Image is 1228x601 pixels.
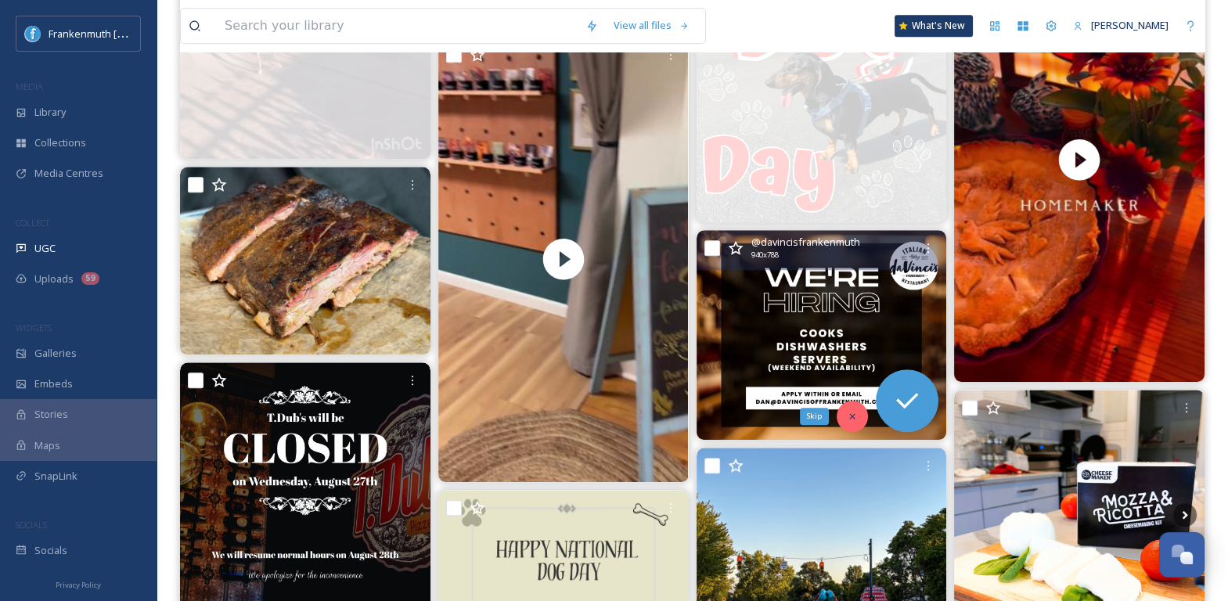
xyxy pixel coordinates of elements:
span: Frankenmuth [US_STATE] [49,26,167,41]
span: Library [34,105,66,120]
span: Maps [34,438,60,453]
span: MEDIA [16,81,43,92]
span: Media Centres [34,166,103,181]
span: Collections [34,135,86,150]
img: thumbnail [438,37,689,482]
span: [PERSON_NAME] [1091,18,1169,32]
span: Privacy Policy [56,580,101,590]
span: COLLECT [16,217,49,229]
span: WIDGETS [16,322,52,333]
img: Social%20Media%20PFP%202025.jpg [25,26,41,41]
span: Stories [34,407,68,422]
a: View all files [606,10,697,41]
a: [PERSON_NAME] [1065,10,1176,41]
a: Privacy Policy [56,574,101,593]
span: SOCIALS [16,519,47,531]
span: Galleries [34,346,77,361]
span: 940 x 788 [751,250,779,261]
span: Embeds [34,376,73,391]
span: UGC [34,241,56,256]
img: We have some juicy, delicious ribs waiting here for you! We open at 11! [180,167,430,354]
div: 59 [81,272,99,285]
span: Socials [34,543,67,558]
span: Uploads [34,272,74,286]
span: @ davincisfrankenmuth [751,235,860,250]
img: 🍝✨ Join the Team at daVinci’s! ✨🍝 We’re hiring for Cooks, Dishwashers, and Servers (weekend avail... [697,230,947,440]
button: Open Chat [1159,532,1205,578]
div: Skip [800,408,829,425]
input: Search your library [217,9,578,43]
a: What's New [895,15,973,37]
span: SnapLink [34,469,77,484]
